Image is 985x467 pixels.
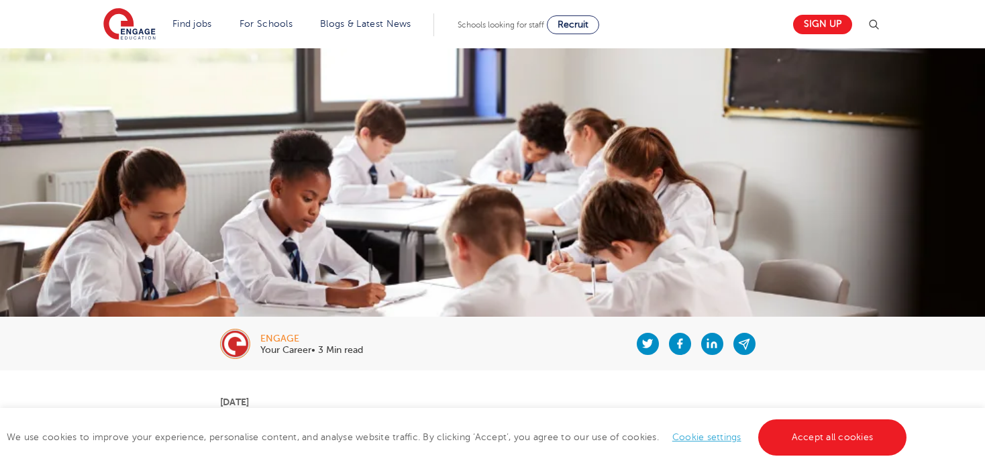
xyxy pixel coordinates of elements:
[558,19,588,30] span: Recruit
[758,419,907,456] a: Accept all cookies
[547,15,599,34] a: Recruit
[260,346,363,355] p: Your Career• 3 Min read
[458,20,544,30] span: Schools looking for staff
[672,432,741,442] a: Cookie settings
[103,8,156,42] img: Engage Education
[172,19,212,29] a: Find jobs
[240,19,293,29] a: For Schools
[220,397,766,407] p: [DATE]
[793,15,852,34] a: Sign up
[7,432,910,442] span: We use cookies to improve your experience, personalise content, and analyse website traffic. By c...
[320,19,411,29] a: Blogs & Latest News
[260,334,363,344] div: engage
